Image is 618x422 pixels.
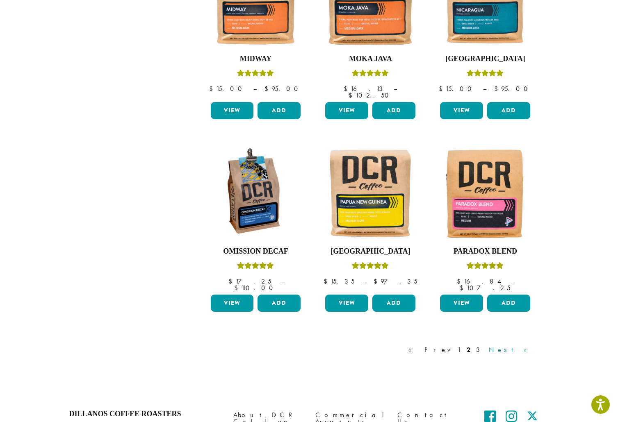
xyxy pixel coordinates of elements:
span: – [394,84,397,93]
img: Papua-New-Guinea-12oz-300x300.jpg [323,146,417,240]
bdi: 110.00 [234,284,277,292]
span: – [510,277,513,286]
bdi: 15.00 [209,84,246,93]
button: Add [372,102,415,119]
bdi: 16.13 [344,84,386,93]
a: Next » [487,345,534,355]
bdi: 107.25 [460,284,511,292]
h4: Moka Java [323,54,417,64]
div: Rated 5.00 out of 5 [237,68,274,81]
span: – [483,84,486,93]
a: View [440,295,483,312]
h4: Midway [209,54,303,64]
bdi: 102.50 [349,91,392,100]
button: Add [372,295,415,312]
span: $ [344,84,351,93]
bdi: 17.25 [228,277,271,286]
span: $ [265,84,271,93]
span: – [253,84,257,93]
div: Rated 4.33 out of 5 [237,261,274,273]
h4: [GEOGRAPHIC_DATA] [323,247,417,256]
span: $ [209,84,216,93]
div: Rated 5.00 out of 5 [467,68,504,81]
a: View [211,295,254,312]
h4: Dillanos Coffee Roasters [69,410,221,419]
span: $ [494,84,501,93]
a: View [440,102,483,119]
img: DCRCoffee_DL_Bag_Omission_2019-300x300.jpg [208,146,303,240]
div: Rated 5.00 out of 5 [352,261,389,273]
span: – [279,277,283,286]
bdi: 97.35 [374,277,417,286]
bdi: 16.84 [457,277,502,286]
button: Add [487,295,530,312]
h4: Omission Decaf [209,247,303,256]
button: Add [487,102,530,119]
a: 3 [474,345,485,355]
span: $ [457,277,464,286]
button: Add [258,102,301,119]
bdi: 15.00 [439,84,475,93]
a: View [325,295,368,312]
span: $ [374,277,381,286]
bdi: 95.00 [494,84,531,93]
span: $ [349,91,356,100]
a: 1 [456,345,463,355]
h4: Paradox Blend [438,247,532,256]
a: Omission DecafRated 4.33 out of 5 [209,146,303,291]
h4: [GEOGRAPHIC_DATA] [438,54,532,64]
a: 2 [465,345,472,355]
a: Paradox BlendRated 5.00 out of 5 [438,146,532,291]
a: View [211,102,254,119]
span: $ [228,277,235,286]
span: $ [324,277,331,286]
a: « Prev [407,345,454,355]
span: $ [439,84,446,93]
a: View [325,102,368,119]
img: Paradox_Blend-300x300.jpg [438,146,532,240]
div: Rated 5.00 out of 5 [467,261,504,273]
bdi: 95.00 [265,84,302,93]
span: $ [460,284,467,292]
span: $ [234,284,241,292]
bdi: 15.35 [324,277,355,286]
span: – [363,277,366,286]
div: Rated 5.00 out of 5 [352,68,389,81]
button: Add [258,295,301,312]
a: [GEOGRAPHIC_DATA]Rated 5.00 out of 5 [323,146,417,291]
